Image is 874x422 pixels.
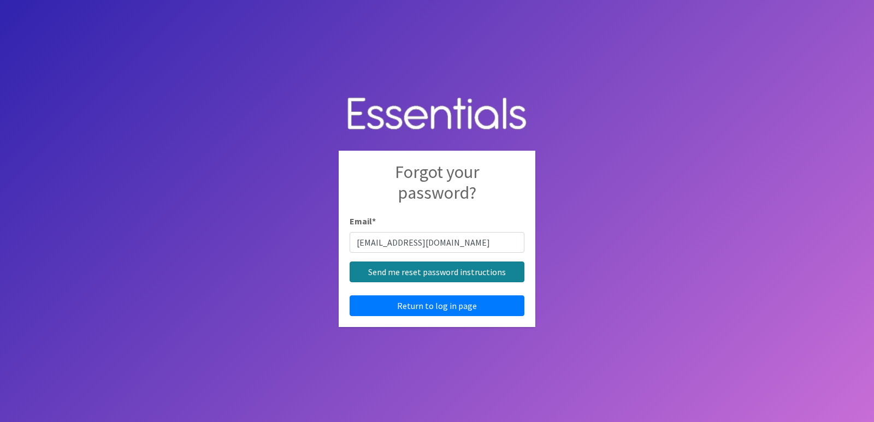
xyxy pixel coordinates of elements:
[372,216,376,227] abbr: required
[339,86,535,142] img: Human Essentials
[350,215,376,228] label: Email
[350,295,524,316] a: Return to log in page
[350,261,524,282] input: Send me reset password instructions
[350,162,524,215] h2: Forgot your password?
